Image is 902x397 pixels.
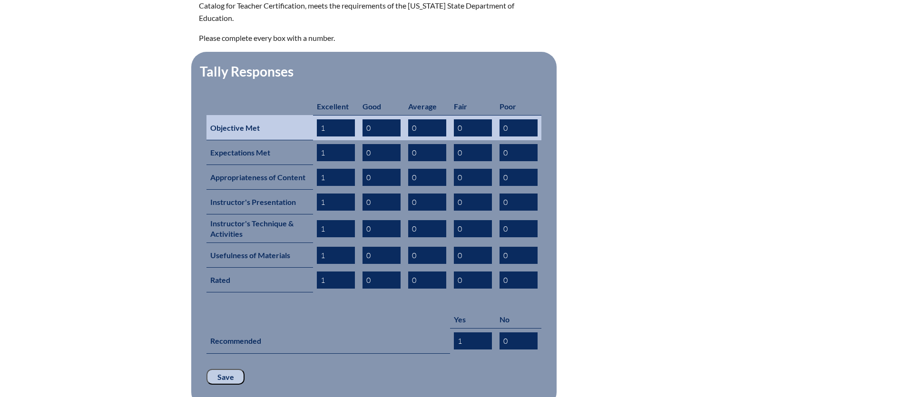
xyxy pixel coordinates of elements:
p: Please complete every box with a number. [199,32,534,44]
th: Excellent [313,97,359,116]
th: Average [404,97,450,116]
th: Fair [450,97,496,116]
th: Appropriateness of Content [206,165,313,190]
th: Poor [496,97,541,116]
th: Objective Met [206,115,313,140]
th: Instructor's Technique & Activities [206,214,313,243]
th: Good [359,97,404,116]
th: Recommended [206,329,450,354]
th: Expectations Met [206,140,313,165]
th: Instructor's Presentation [206,190,313,214]
th: No [496,310,541,329]
legend: Tally Responses [199,63,294,79]
th: Yes [450,310,496,329]
input: Save [206,369,245,385]
th: Rated [206,268,313,292]
th: Usefulness of Materials [206,243,313,268]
